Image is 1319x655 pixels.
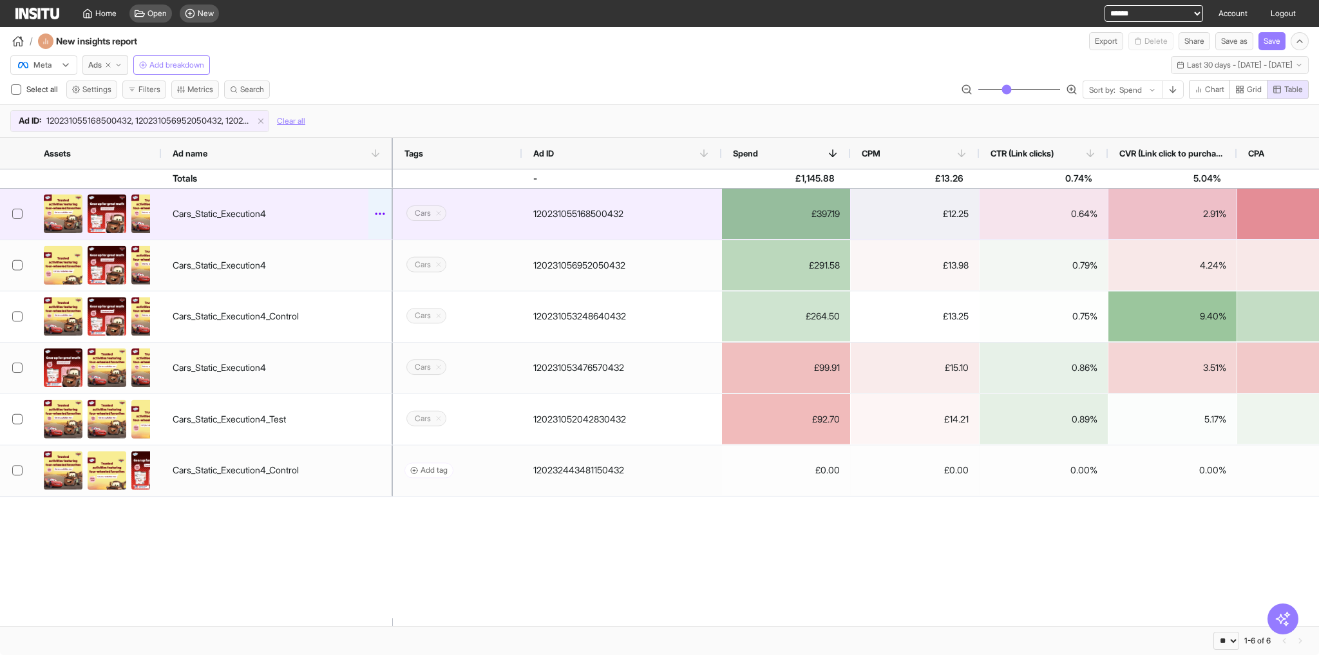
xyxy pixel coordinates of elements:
[1229,80,1267,99] button: Grid
[406,411,446,426] div: Delete tag
[38,33,172,49] div: New insights report
[980,189,1108,239] div: 0.64%
[533,406,626,432] div: 120231052042830432
[1215,32,1253,50] button: Save as
[722,394,850,444] div: £92.70
[851,240,979,290] div: £13.98
[1247,84,1262,95] span: Grid
[522,138,721,169] div: Ad ID
[406,257,446,272] div: Delete tag
[851,445,979,495] div: £0.00
[421,465,448,475] span: Add tag
[991,148,1054,158] span: CTR (Link clicks)
[46,115,252,128] span: 120231055168500432, 120231056952050432, 120231053248640432, 120231053476570432, 12023105204283043...
[415,413,431,424] h2: Cars
[161,138,393,169] div: Ad name
[980,343,1108,393] div: 0.86%
[980,291,1108,341] div: 0.75%
[415,311,431,321] h2: Cars
[224,81,270,99] button: Search
[435,415,442,422] svg: Delete tag icon
[11,111,269,131] div: Ad ID:120231055168500432, 120231056952050432, 120231053248640432, 120231053476570432, 12023105204...
[1108,169,1237,187] div: 5.04%
[1108,343,1237,393] div: 3.51%
[1089,32,1123,50] button: Export
[722,343,850,393] div: £99.91
[26,84,61,94] span: Select all
[406,205,446,221] div: Delete tag
[66,81,117,99] button: Settings
[1108,138,1237,169] div: CVR (Link click to purchase)
[44,148,71,158] span: Assets
[415,362,431,372] h2: Cars
[1128,32,1173,50] button: Delete
[533,169,537,187] div: -
[1108,445,1237,495] div: 0.00%
[122,81,166,99] button: Filters
[1284,84,1303,95] span: Table
[1189,80,1230,99] button: Chart
[1187,60,1293,70] span: Last 30 days - [DATE] - [DATE]
[56,35,172,48] h4: New insights report
[979,138,1108,169] div: CTR (Link clicks)
[173,457,299,483] div: Cars_Static_Execution4_Control
[722,240,850,290] div: £291.58
[862,148,880,158] span: CPM
[1108,291,1237,341] div: 9.40%
[133,55,210,75] button: Add breakdown
[533,457,624,483] div: 120232443481150432
[1171,56,1309,74] button: Last 30 days - [DATE] - [DATE]
[1089,85,1115,95] span: Sort by:
[1205,84,1224,95] span: Chart
[1267,80,1309,99] button: Table
[722,291,850,341] div: £264.50
[1244,636,1271,646] div: 1-6 of 6
[173,148,207,158] span: Ad name
[1108,394,1237,444] div: 5.17%
[406,309,446,324] div: Delete tag
[533,303,626,329] div: 120231053248640432
[1119,148,1225,158] span: CVR (Link click to purchase)
[88,60,102,70] span: Ads
[240,84,264,95] span: Search
[415,208,431,218] h2: Cars
[82,84,111,95] span: Settings
[171,81,219,99] button: Metrics
[851,343,979,393] div: £15.10
[435,312,442,320] svg: Delete tag icon
[1108,189,1237,239] div: 2.91%
[851,189,979,239] div: £12.25
[173,169,197,187] div: Totals
[406,359,446,375] div: Delete tag
[173,355,266,381] div: Cars_Static_Execution4
[173,406,286,432] div: Cars_Static_Execution4_Test
[851,169,979,187] div: £13.26
[404,462,453,478] button: Add tag
[1179,32,1210,50] button: Share
[722,169,850,187] div: £1,145.88
[722,189,850,239] div: £397.19
[1248,148,1264,158] span: CPA
[533,201,623,227] div: 120231055168500432
[435,363,442,371] svg: Delete tag icon
[980,445,1108,495] div: 0.00%
[533,252,625,278] div: 120231056952050432
[1108,240,1237,290] div: 4.24%
[173,201,266,227] div: Cars_Static_Execution4
[980,240,1108,290] div: 0.79%
[980,394,1108,444] div: 0.89%
[30,35,33,48] span: /
[851,394,979,444] div: £14.21
[733,148,758,158] span: Spend
[15,8,59,19] img: Logo
[435,261,442,269] svg: Delete tag icon
[435,209,442,217] svg: Delete tag icon
[149,60,204,70] span: Add breakdown
[82,55,128,75] button: Ads
[721,138,850,169] div: Spend
[95,8,117,19] span: Home
[10,33,33,49] button: /
[851,291,979,341] div: £13.25
[980,169,1108,187] div: 0.74%
[1128,32,1173,50] span: You cannot delete a preset report.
